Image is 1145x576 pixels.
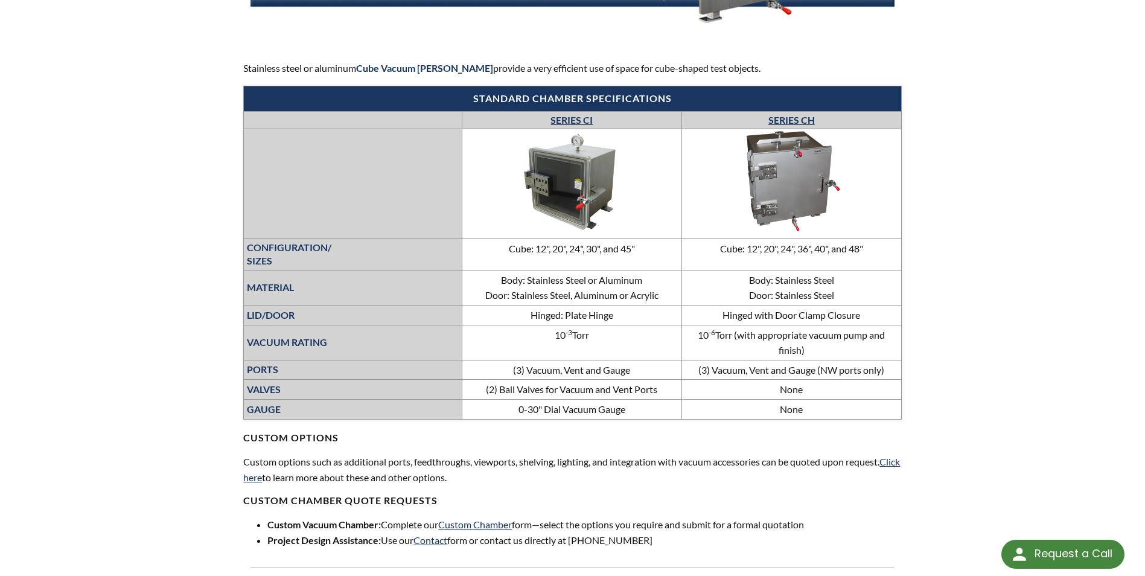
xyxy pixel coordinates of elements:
td: (2) Ball Valves for Vacuum and Vent Ports [462,380,682,400]
td: Body: Stainless Steel Door: Stainless Steel [681,270,901,305]
a: SERIES CI [550,114,593,126]
td: (3) Vacuum, Vent and Gauge (NW ports only) [681,360,901,380]
td: Cube: 12", 20", 24", 30", and 45" [462,239,682,270]
td: (3) Vacuum, Vent and Gauge [462,360,682,380]
strong: Cube Vacuum [PERSON_NAME] [356,62,493,74]
div: Request a Call [1035,540,1112,568]
th: LID/DOOR [244,306,462,325]
img: round button [1010,545,1029,564]
a: Click here [243,456,900,483]
td: Body: Stainless Steel or Aluminum Door: Stainless Steel, Aluminum or Acrylic [462,270,682,305]
img: Series CH Cube Chamber image [701,131,882,233]
th: VALVES [244,380,462,400]
a: SERIES CH [768,114,815,126]
td: None [681,380,901,400]
strong: Custom Vacuum Chamber: [267,519,381,530]
strong: Project Design Assistance: [267,534,381,546]
th: VACUUM RATING [244,325,462,360]
th: PORTS [244,360,462,380]
td: Hinged: Plate Hinge [462,306,682,325]
p: Stainless steel or aluminum provide a very efficient use of space for cube-shaped test objects. [243,60,901,76]
img: Series CC—Cube Chamber image [481,131,662,233]
h4: Custom chamber QUOTe requests [243,494,901,507]
a: Contact [413,534,447,546]
li: Complete our form—select the options you require and submit for a formal quotation [267,517,901,533]
li: Use our form or contact us directly at [PHONE_NUMBER] [267,533,901,548]
td: 10 Torr [462,325,682,360]
a: Custom Chamber [438,519,512,530]
h4: CUSTOM OPTIONS [243,420,901,445]
td: 0-30" Dial Vacuum Gauge [462,400,682,420]
th: GAUGE [244,400,462,420]
td: Hinged with Door Clamp Closure [681,306,901,325]
h4: Standard chamber specifications [250,92,895,105]
sup: -3 [566,328,572,337]
td: 10 Torr (with appropriate vacuum pump and finish) [681,325,901,360]
th: CONFIGURATION/ SIZES [244,239,462,270]
td: Cube: 12", 20", 24", 36", 40", and 48" [681,239,901,270]
td: None [681,400,901,420]
sup: -6 [709,328,715,337]
div: Request a Call [1001,540,1124,569]
p: Custom options such as additional ports, feedthroughs, viewports, shelving, lighting, and integra... [243,454,901,485]
th: MATERIAL [244,270,462,305]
